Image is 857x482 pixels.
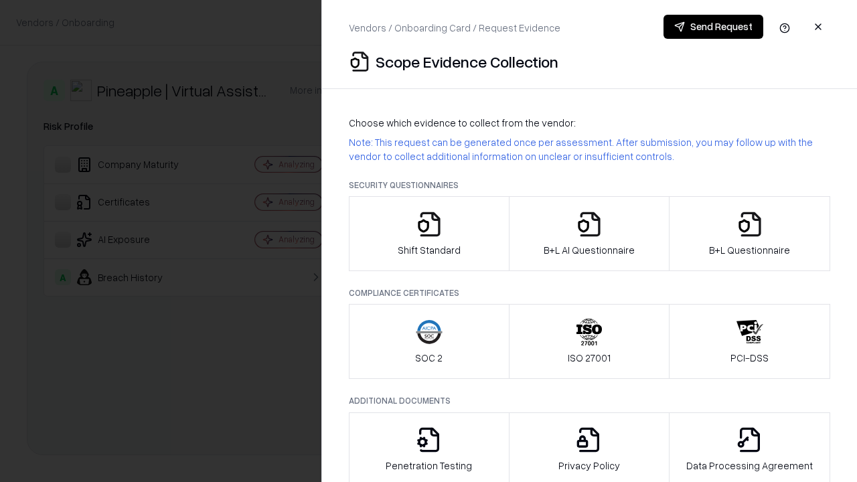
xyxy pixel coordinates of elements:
p: Security Questionnaires [349,179,830,191]
button: B+L Questionnaire [669,196,830,271]
p: Shift Standard [398,243,461,257]
p: Compliance Certificates [349,287,830,299]
button: B+L AI Questionnaire [509,196,670,271]
p: SOC 2 [415,351,443,365]
button: ISO 27001 [509,304,670,379]
p: Penetration Testing [386,459,472,473]
p: Choose which evidence to collect from the vendor: [349,116,830,130]
button: Send Request [664,15,763,39]
p: Scope Evidence Collection [376,51,558,72]
p: B+L Questionnaire [709,243,790,257]
button: PCI-DSS [669,304,830,379]
p: B+L AI Questionnaire [544,243,635,257]
p: Data Processing Agreement [686,459,813,473]
button: SOC 2 [349,304,510,379]
p: Vendors / Onboarding Card / Request Evidence [349,21,560,35]
p: Privacy Policy [558,459,620,473]
p: Note: This request can be generated once per assessment. After submission, you may follow up with... [349,135,830,163]
button: Shift Standard [349,196,510,271]
p: ISO 27001 [568,351,611,365]
p: PCI-DSS [730,351,769,365]
p: Additional Documents [349,395,830,406]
